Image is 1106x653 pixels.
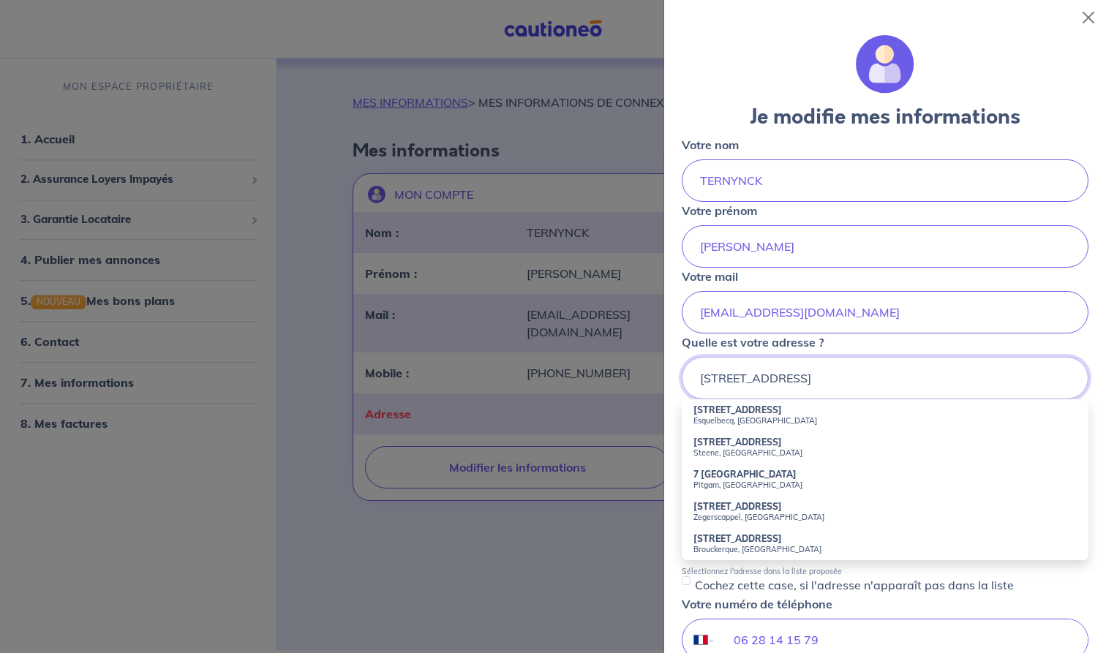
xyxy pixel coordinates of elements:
[693,544,1077,554] small: Brouckerque, [GEOGRAPHIC_DATA]
[682,566,842,576] p: Sélectionnez l'adresse dans la liste proposée
[682,357,1088,399] input: 11 rue de la liberté 75000 Paris
[682,105,1088,130] h3: Je modifie mes informations
[682,225,1088,268] input: John
[693,480,1077,490] small: Pitgam, [GEOGRAPHIC_DATA]
[682,268,738,285] p: Votre mail
[693,404,782,415] strong: [STREET_ADDRESS]
[693,437,782,448] strong: [STREET_ADDRESS]
[693,533,782,544] strong: [STREET_ADDRESS]
[682,136,739,154] p: Votre nom
[693,501,782,512] strong: [STREET_ADDRESS]
[856,35,914,94] img: illu_account.svg
[693,415,1077,426] small: Esquelbecq, [GEOGRAPHIC_DATA]
[695,576,1014,594] p: Cochez cette case, si l'adresse n'apparaît pas dans la liste
[682,291,1088,333] input: mail@mail.com
[682,159,1088,202] input: Doe
[693,469,797,480] strong: 7 [GEOGRAPHIC_DATA]
[1077,6,1100,29] button: Close
[693,512,1077,522] small: Zegerscappel, [GEOGRAPHIC_DATA]
[682,202,757,219] p: Votre prénom
[693,448,1077,458] small: Steene, [GEOGRAPHIC_DATA]
[682,595,832,613] p: Votre numéro de téléphone
[682,333,824,351] p: Quelle est votre adresse ?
